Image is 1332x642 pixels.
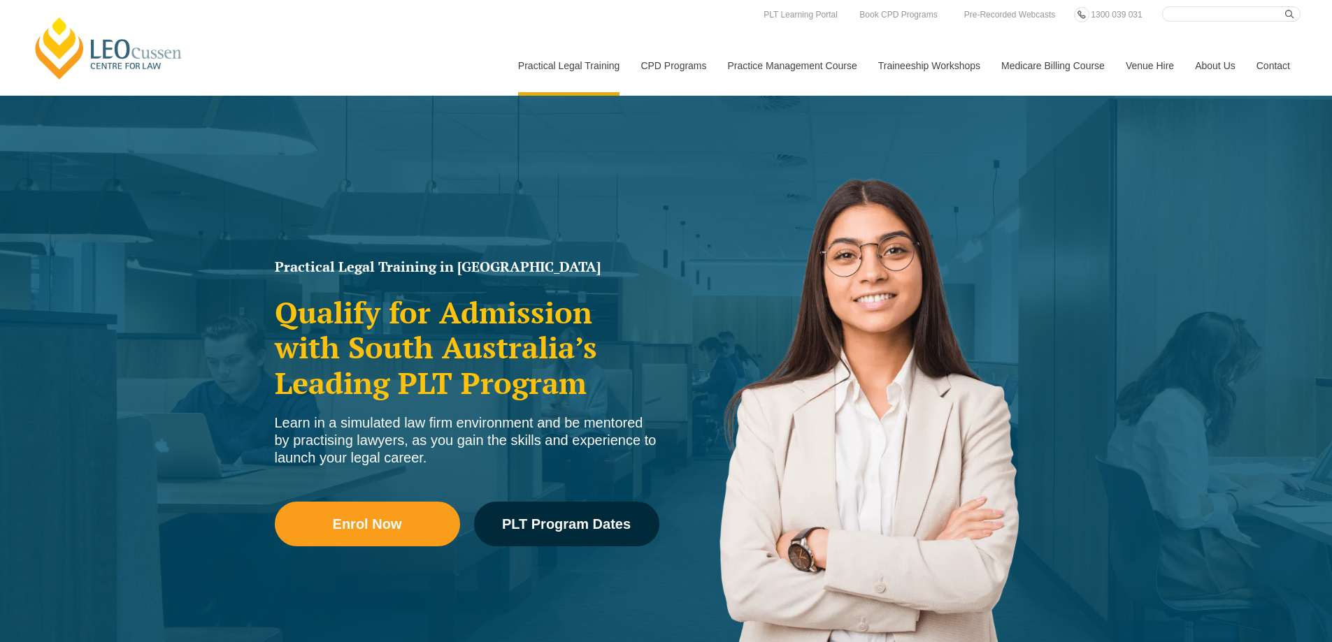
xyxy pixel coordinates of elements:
[1087,7,1145,22] a: 1300 039 031
[502,517,631,531] span: PLT Program Dates
[961,7,1059,22] a: Pre-Recorded Webcasts
[275,414,659,467] div: Learn in a simulated law firm environment and be mentored by practising lawyers, as you gain the ...
[275,295,659,400] h2: Qualify for Admission with South Australia’s Leading PLT Program
[508,36,631,96] a: Practical Legal Training
[333,517,402,531] span: Enrol Now
[275,260,659,274] h1: Practical Legal Training in [GEOGRAPHIC_DATA]
[275,502,460,546] a: Enrol Now
[991,36,1115,96] a: Medicare Billing Course
[1091,10,1142,20] span: 1300 039 031
[1246,36,1301,96] a: Contact
[868,36,991,96] a: Traineeship Workshops
[1115,36,1184,96] a: Venue Hire
[760,7,841,22] a: PLT Learning Portal
[717,36,868,96] a: Practice Management Course
[630,36,717,96] a: CPD Programs
[856,7,940,22] a: Book CPD Programs
[1184,36,1246,96] a: About Us
[31,15,186,81] a: [PERSON_NAME] Centre for Law
[474,502,659,546] a: PLT Program Dates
